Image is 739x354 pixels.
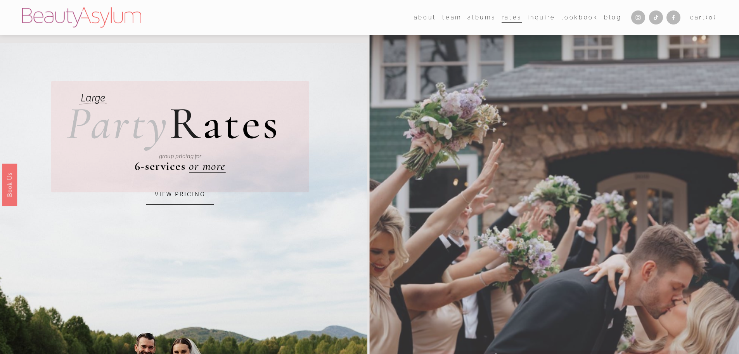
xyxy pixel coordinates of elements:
[528,12,556,23] a: Inquire
[709,14,714,21] span: 0
[442,12,462,23] a: folder dropdown
[169,96,202,151] span: R
[67,96,169,151] em: Party
[561,12,598,23] a: Lookbook
[631,10,645,24] a: Instagram
[604,12,622,23] a: Blog
[706,14,717,21] span: ( )
[442,12,462,23] span: team
[690,12,717,23] a: 0 items in cart
[2,163,17,206] a: Book Us
[414,12,436,23] a: folder dropdown
[67,101,280,146] h2: ates
[502,12,522,23] a: Rates
[22,7,141,28] img: Beauty Asylum | Bridal Hair &amp; Makeup Charlotte &amp; Atlanta
[414,12,436,23] span: about
[467,12,495,23] a: albums
[159,153,201,160] em: group pricing for
[666,10,680,24] a: Facebook
[81,92,105,105] em: Large
[649,10,663,24] a: TikTok
[146,184,214,205] a: VIEW PRICING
